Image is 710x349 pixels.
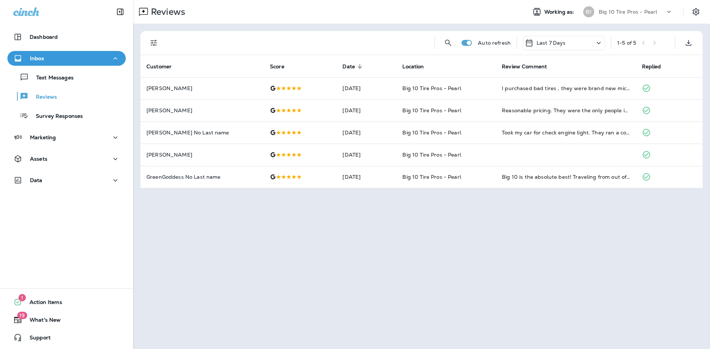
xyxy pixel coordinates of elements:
[7,130,126,145] button: Marketing
[30,156,47,162] p: Assets
[146,107,258,113] p: [PERSON_NAME]
[642,63,671,70] span: Replied
[537,40,566,46] p: Last 7 Days
[30,134,56,140] p: Marketing
[502,85,630,92] div: I purchased bad tires , they were brand new michelin tires, wore down in two years, and this olde...
[441,35,456,50] button: Search Reviews
[7,151,126,166] button: Assets
[7,69,126,85] button: Text Messages
[146,85,258,91] p: [PERSON_NAME]
[18,294,26,301] span: 1
[28,94,57,101] p: Reviews
[146,130,258,136] p: [PERSON_NAME] No Last name
[337,122,396,144] td: [DATE]
[270,64,284,70] span: Score
[146,152,258,158] p: [PERSON_NAME]
[402,174,461,180] span: Big 10 Tire Pros - Pearl
[17,312,27,319] span: 19
[342,63,365,70] span: Date
[337,166,396,188] td: [DATE]
[402,107,461,114] span: Big 10 Tire Pros - Pearl
[30,34,58,40] p: Dashboard
[478,40,511,46] p: Auto refresh
[502,107,630,114] div: Reasonable pricing. They were the only people in town that would touch my truck. I have beadlock ...
[342,64,355,70] span: Date
[402,85,461,92] span: Big 10 Tire Pros - Pearl
[642,64,661,70] span: Replied
[583,6,594,17] div: B1
[544,9,576,15] span: Working as:
[502,63,557,70] span: Review Comment
[30,55,44,61] p: Inbox
[148,6,185,17] p: Reviews
[7,108,126,123] button: Survey Responses
[502,173,630,181] div: Big 10 is the absolute best! Traveling from out of town and had a flat tire, They fixed me right ...
[7,51,126,66] button: Inbox
[402,151,461,158] span: Big 10 Tire Pros - Pearl
[502,64,547,70] span: Review Comment
[599,9,657,15] p: Big 10 Tire Pros - Pearl
[7,89,126,104] button: Reviews
[7,30,126,44] button: Dashboard
[337,144,396,166] td: [DATE]
[681,35,696,50] button: Export as CSV
[29,75,74,82] p: Text Messages
[337,77,396,99] td: [DATE]
[402,64,424,70] span: Location
[402,129,461,136] span: Big 10 Tire Pros - Pearl
[30,177,43,183] p: Data
[7,173,126,188] button: Data
[402,63,433,70] span: Location
[270,63,294,70] span: Score
[689,5,703,18] button: Settings
[146,64,172,70] span: Customer
[7,312,126,327] button: 19What's New
[7,330,126,345] button: Support
[146,63,181,70] span: Customer
[502,129,630,136] div: Took my car for check engine light. They ran a complete diagnostic and initially found nothing. B...
[22,299,62,308] span: Action Items
[22,317,61,326] span: What's New
[617,40,636,46] div: 1 - 5 of 5
[7,295,126,309] button: 1Action Items
[146,174,258,180] p: GreenGoddess No Last name
[28,113,83,120] p: Survey Responses
[110,4,131,19] button: Collapse Sidebar
[22,335,51,343] span: Support
[146,35,161,50] button: Filters
[337,99,396,122] td: [DATE]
